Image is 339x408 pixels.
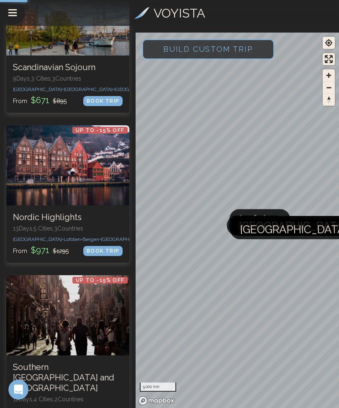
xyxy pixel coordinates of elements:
h3: Nordic Highlights [13,212,123,223]
span: [GEOGRAPHIC_DATA] • [64,86,114,92]
button: Reset bearing to north [323,94,335,106]
button: Zoom out [323,81,335,94]
button: Enter fullscreen [323,53,335,65]
button: Zoom in [323,69,335,81]
span: Bergen • [82,236,101,242]
span: $ 971 [29,245,51,255]
a: VOYISTA [134,4,205,23]
p: 9 Days, 3 Cities, 3 Countr ies [13,74,123,83]
button: Build Custom Trip [142,39,274,59]
h3: Scandinavian Sojourn [13,62,123,73]
p: 13 Days, 5 Cities, 3 Countr ies [13,224,123,233]
span: [GEOGRAPHIC_DATA] • [13,236,64,242]
span: Lofoten [239,209,280,229]
span: [GEOGRAPHIC_DATA] • [13,86,64,92]
button: Find my location [323,37,335,49]
span: $ 895 [53,98,67,104]
h3: VOYISTA [154,4,205,23]
span: Lofoten • [64,236,82,242]
iframe: Intercom live chat [8,380,28,400]
a: Mapbox homepage [138,396,175,405]
p: Up to -15% OFF [72,127,128,134]
p: 12 Days, 4 Cities, 2 Countr ies [13,395,123,403]
span: $ 671 [29,95,51,105]
a: Nordic HighlightsUp to -15% OFFNordic Highlights13Days,5 Cities,3Countries[GEOGRAPHIC_DATA]•Lofot... [6,125,129,263]
div: BOOK TRIP [83,246,123,256]
span: [GEOGRAPHIC_DATA] [114,86,163,92]
span: Bergen [237,215,275,236]
span: Build Custom Trip [150,31,267,67]
span: $ 1295 [53,248,69,254]
div: BOOK TRIP [83,96,123,106]
span: [GEOGRAPHIC_DATA] • [101,236,152,242]
img: Voyista Logo [134,7,149,19]
button: Drawer Menu [2,3,23,24]
p: From [13,94,67,106]
p: Up to -15% OFF [72,277,128,284]
p: From [13,244,69,256]
div: 5,000 km [140,383,176,392]
h3: Southern [GEOGRAPHIC_DATA] and [GEOGRAPHIC_DATA] [13,362,123,393]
